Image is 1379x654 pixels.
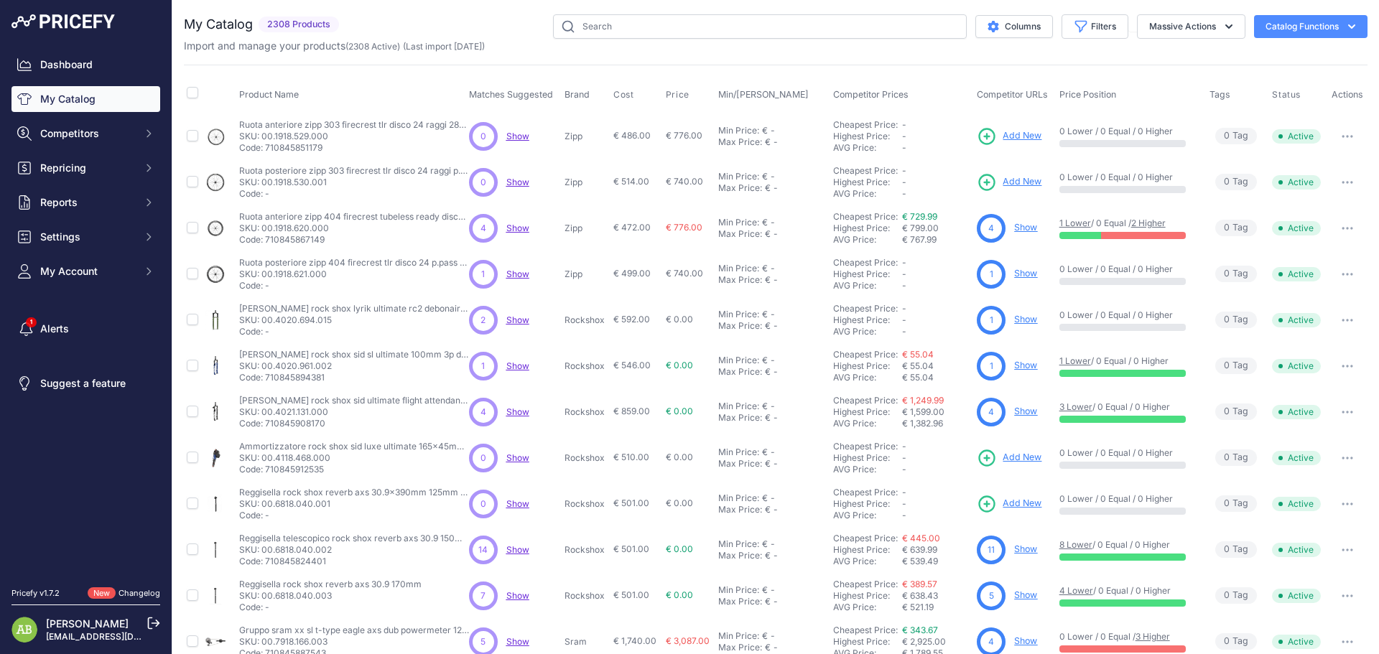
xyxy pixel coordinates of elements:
div: € [762,263,768,274]
div: - [768,492,775,504]
span: 2 [480,314,486,327]
span: Competitor URLs [977,89,1048,100]
p: Code: 710845912535 [239,464,469,475]
a: Add New [977,494,1041,514]
a: Cheapest Price: [833,257,898,268]
span: Competitor Prices [833,89,909,100]
p: Code: 710845908170 [239,418,469,429]
button: Massive Actions [1137,14,1245,39]
span: Price [666,89,689,101]
div: AVG Price: [833,418,902,429]
a: Show [506,406,529,417]
h2: My Catalog [184,14,253,34]
span: 0 [1224,175,1230,189]
a: Show [506,590,529,601]
a: 4 Lower [1059,585,1093,596]
a: Show [1014,635,1037,646]
span: - [902,188,906,199]
button: Filters [1062,14,1128,39]
a: 1 Lower [1059,218,1091,228]
span: 1 [990,360,993,373]
span: € 776.00 [666,130,702,141]
span: - [902,142,906,153]
span: Settings [40,230,134,244]
span: 0 [480,452,486,464]
p: Rockshox [565,452,608,464]
span: 0 [480,130,486,143]
div: Highest Price: [833,177,902,188]
span: Active [1272,175,1321,190]
button: Catalog Functions [1254,15,1368,38]
input: Search [553,14,967,39]
span: € 546.00 [613,360,651,370]
div: AVG Price: [833,234,902,246]
div: € [765,458,771,470]
span: - [902,487,906,497]
div: - [768,401,775,412]
a: Show [506,314,529,325]
a: Cheapest Price: [833,211,898,222]
span: Show [506,177,529,187]
span: Tag [1215,220,1257,236]
div: Min Price: [718,447,759,458]
div: € 55.04 [902,372,971,383]
a: 2 Higher [1131,218,1166,228]
button: My Account [11,258,160,284]
p: Ruota anteriore zipp 404 firecrest tubeless ready disc-brake center lock [239,211,469,223]
span: 0 [1224,359,1230,373]
span: Tag [1215,312,1257,328]
div: € [765,228,771,240]
p: 0 Lower / 0 Equal / 0 Higher [1059,309,1195,321]
span: € 501.00 [613,497,649,508]
span: Active [1272,313,1321,327]
div: - [768,217,775,228]
p: / 0 Equal / 0 Higher [1059,401,1195,413]
span: - [902,464,906,475]
span: Competitors [40,126,134,141]
div: € 1,382.96 [902,418,971,429]
p: SKU: 00.4118.468.000 [239,452,469,464]
nav: Sidebar [11,52,160,570]
p: / 0 Equal / [1059,218,1195,229]
span: 4 [988,222,994,235]
a: € 445.00 [902,533,940,543]
span: 0 [1224,221,1230,235]
span: Price Position [1059,89,1116,100]
a: Show [1014,222,1037,233]
span: Brand [565,89,590,100]
span: 1 [990,314,993,327]
p: Rockshox [565,314,608,326]
a: Cheapest Price: [833,349,898,360]
button: Status [1272,89,1304,101]
div: Max Price: [718,366,762,378]
span: - [902,280,906,291]
div: - [771,274,778,286]
button: Price [666,89,692,101]
span: € 55.04 [902,360,934,371]
div: Highest Price: [833,131,902,142]
p: Zipp [565,268,608,280]
span: € 799.00 [902,223,939,233]
span: Add New [1003,129,1041,143]
span: 0 [480,176,486,189]
span: Add New [1003,497,1041,510]
div: - [768,309,775,320]
span: 0 [1224,313,1230,327]
p: / 0 Equal / 0 Higher [1059,355,1195,367]
div: AVG Price: [833,372,902,383]
div: - [771,182,778,194]
span: Active [1272,267,1321,281]
span: - [902,441,906,452]
a: Add New [977,172,1041,192]
span: Product Name [239,89,299,100]
div: Min Price: [718,401,759,412]
span: Tag [1215,174,1257,190]
p: [PERSON_NAME] rock shox lyrik ultimate rc2 debonair 160mm charger 3 29 boost 44mm [239,303,469,314]
div: € [762,309,768,320]
a: [PERSON_NAME] [46,617,129,630]
span: 2308 Products [259,17,339,33]
span: Tag [1215,128,1257,144]
p: Code: 710845867149 [239,234,469,246]
span: Tag [1215,403,1257,420]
